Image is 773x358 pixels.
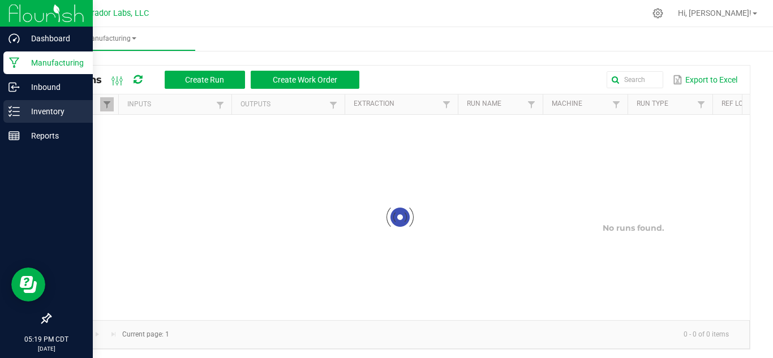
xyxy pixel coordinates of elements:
span: Curador Labs, LLC [82,8,149,18]
button: Create Work Order [251,71,359,89]
span: Hi, [PERSON_NAME]! [678,8,751,18]
div: All Runs [59,70,368,89]
inline-svg: Inbound [8,81,20,93]
a: Manufacturing [27,27,195,51]
a: Filter [213,98,227,112]
th: Outputs [231,94,345,115]
span: Create Work Order [273,75,337,84]
p: Inbound [20,80,88,94]
a: Filter [694,97,708,111]
a: Filter [525,97,538,111]
p: Inventory [20,105,88,118]
kendo-pager: Current page: 1 [50,320,750,349]
a: Run NameSortable [467,100,524,109]
p: 05:19 PM CDT [5,334,88,344]
div: Manage settings [651,8,665,19]
iframe: Resource center [11,268,45,301]
button: Export to Excel [670,70,740,89]
inline-svg: Manufacturing [8,57,20,68]
a: Run TypeSortable [637,100,694,109]
th: Inputs [118,94,231,115]
a: Filter [609,97,623,111]
input: Search [607,71,663,88]
p: [DATE] [5,344,88,353]
span: Create Run [185,75,224,84]
kendo-pager-info: 0 - 0 of 0 items [176,325,738,344]
a: Filter [327,98,340,112]
a: Filter [440,97,453,111]
a: Filter [100,97,114,111]
p: Reports [20,129,88,143]
span: Manufacturing [27,34,195,44]
inline-svg: Reports [8,130,20,141]
inline-svg: Dashboard [8,33,20,44]
button: Create Run [165,71,245,89]
a: Ref Lot NumberSortable [722,100,767,109]
inline-svg: Inventory [8,106,20,117]
p: Manufacturing [20,56,88,70]
a: ExtractionSortable [354,100,439,109]
p: Dashboard [20,32,88,45]
a: MachineSortable [552,100,609,109]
